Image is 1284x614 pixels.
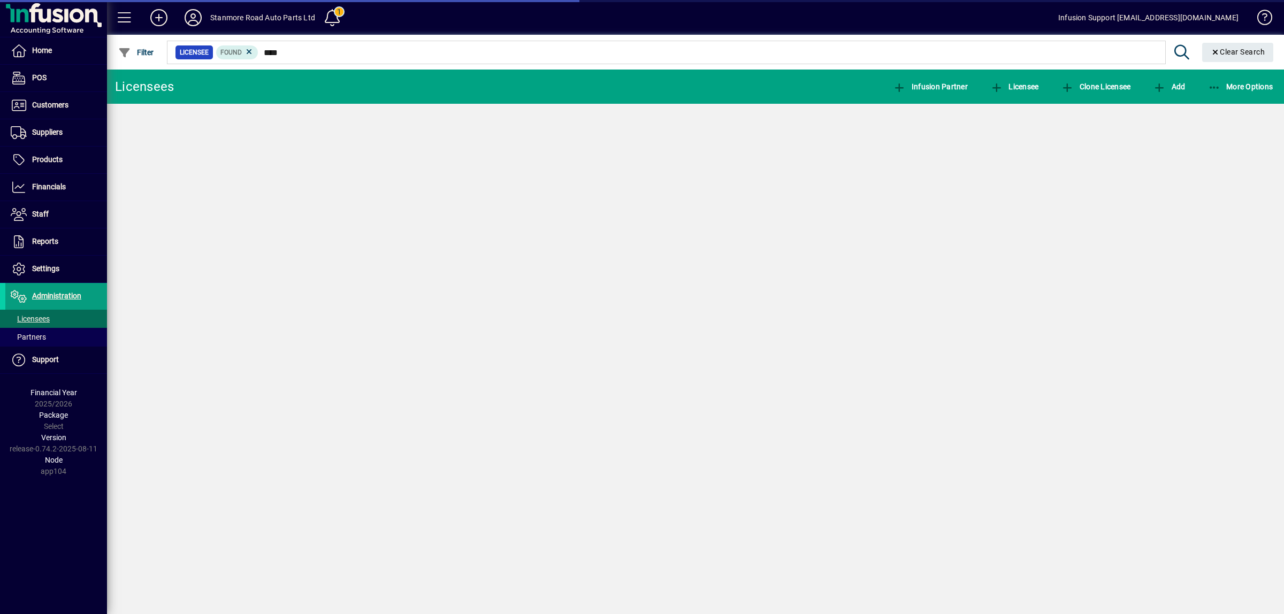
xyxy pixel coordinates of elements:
[32,101,68,109] span: Customers
[116,43,157,62] button: Filter
[11,314,50,323] span: Licensees
[220,49,242,56] span: Found
[5,228,107,255] a: Reports
[5,65,107,91] a: POS
[990,82,1039,91] span: Licensee
[1058,77,1133,96] button: Clone Licensee
[32,264,59,273] span: Settings
[39,411,68,419] span: Package
[142,8,176,27] button: Add
[1058,9,1239,26] div: Infusion Support [EMAIL_ADDRESS][DOMAIN_NAME]
[988,77,1042,96] button: Licensee
[5,147,107,173] a: Products
[32,291,81,300] span: Administration
[5,256,107,282] a: Settings
[1061,82,1130,91] span: Clone Licensee
[1153,82,1185,91] span: Add
[210,9,315,26] div: Stanmore Road Auto Parts Ltd
[32,355,59,364] span: Support
[5,201,107,228] a: Staff
[180,47,209,58] span: Licensee
[5,310,107,328] a: Licensees
[1150,77,1188,96] button: Add
[1249,2,1271,37] a: Knowledge Base
[893,82,968,91] span: Infusion Partner
[5,347,107,373] a: Support
[32,128,63,136] span: Suppliers
[115,78,174,95] div: Licensees
[5,37,107,64] a: Home
[1208,82,1273,91] span: More Options
[11,333,46,341] span: Partners
[32,46,52,55] span: Home
[176,8,210,27] button: Profile
[1202,43,1274,62] button: Clear
[5,119,107,146] a: Suppliers
[32,155,63,164] span: Products
[5,174,107,201] a: Financials
[216,45,258,59] mat-chip: Found Status: Found
[30,388,77,397] span: Financial Year
[5,328,107,346] a: Partners
[41,433,66,442] span: Version
[5,92,107,119] a: Customers
[32,210,49,218] span: Staff
[890,77,970,96] button: Infusion Partner
[32,182,66,191] span: Financials
[118,48,154,57] span: Filter
[32,73,47,82] span: POS
[1211,48,1265,56] span: Clear Search
[32,237,58,245] span: Reports
[1205,77,1276,96] button: More Options
[45,456,63,464] span: Node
